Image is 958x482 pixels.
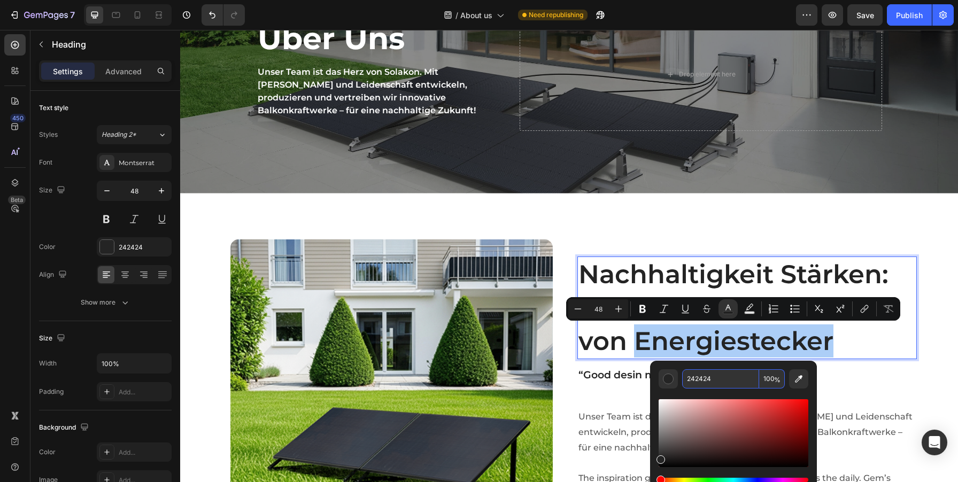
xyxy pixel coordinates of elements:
div: Styles [39,130,58,139]
span: About us [460,10,492,21]
div: 450 [10,114,26,122]
div: Add... [119,448,169,457]
div: Add... [119,387,169,397]
div: Font [39,158,52,167]
div: Align [39,268,69,282]
p: Unser Team ist das Herz von Solakon. Mit [PERSON_NAME] und Leidenschaft entwickeln, produzieren u... [78,36,334,87]
p: Nachhaltigkeit Stärken: Die Solare Revolution von Energiestecker [398,228,736,328]
div: Hue [659,478,808,482]
div: Beta [8,196,26,204]
div: Color [39,242,56,252]
div: Text style [39,103,68,113]
div: Color [39,447,56,457]
div: 242424 [119,243,169,252]
div: Drop element here [499,40,555,49]
span: Heading 2* [102,130,136,139]
div: Width [39,359,57,368]
span: % [774,374,781,386]
button: Show more [39,293,172,312]
span: / [455,10,458,21]
input: Auto [97,354,171,373]
p: “Good desin meant good business” [398,339,736,352]
button: Save [847,4,883,26]
div: Montserrat [119,158,169,168]
div: Show more [81,297,130,308]
div: Size [39,331,67,346]
button: 7 [4,4,80,26]
input: E.g FFFFFF [682,369,759,388]
h2: Rich Text Editor. Editing area: main [397,227,737,329]
p: Heading [52,38,167,51]
p: 7 [70,9,75,21]
div: Open Intercom Messenger [922,430,947,455]
iframe: Design area [180,30,958,482]
p: Settings [53,66,83,77]
div: Undo/Redo [202,4,245,26]
p: Advanced [105,66,142,77]
div: Size [39,183,67,198]
div: Padding [39,387,64,397]
button: Heading 2* [97,125,172,144]
button: Publish [887,4,932,26]
span: Save [856,11,874,20]
div: Background [39,421,91,435]
div: Publish [896,10,923,21]
div: Editor contextual toolbar [566,297,900,321]
span: Need republishing [529,10,583,20]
